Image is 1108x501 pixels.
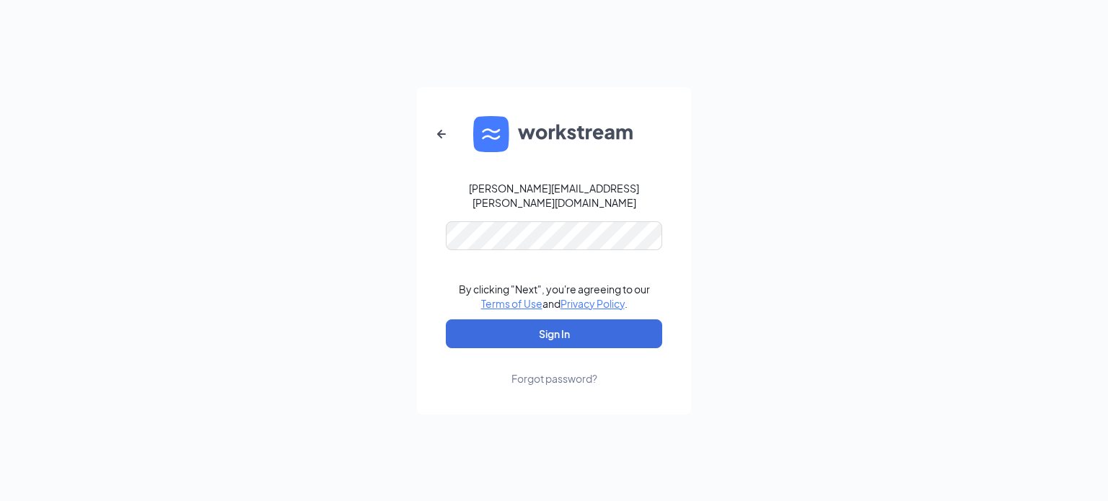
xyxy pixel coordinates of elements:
a: Privacy Policy [560,297,625,310]
a: Terms of Use [481,297,542,310]
button: ArrowLeftNew [424,117,459,151]
button: Sign In [446,319,662,348]
a: Forgot password? [511,348,597,386]
div: By clicking "Next", you're agreeing to our and . [459,282,650,311]
div: [PERSON_NAME][EMAIL_ADDRESS][PERSON_NAME][DOMAIN_NAME] [446,181,662,210]
svg: ArrowLeftNew [433,125,450,143]
img: WS logo and Workstream text [473,116,635,152]
div: Forgot password? [511,371,597,386]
